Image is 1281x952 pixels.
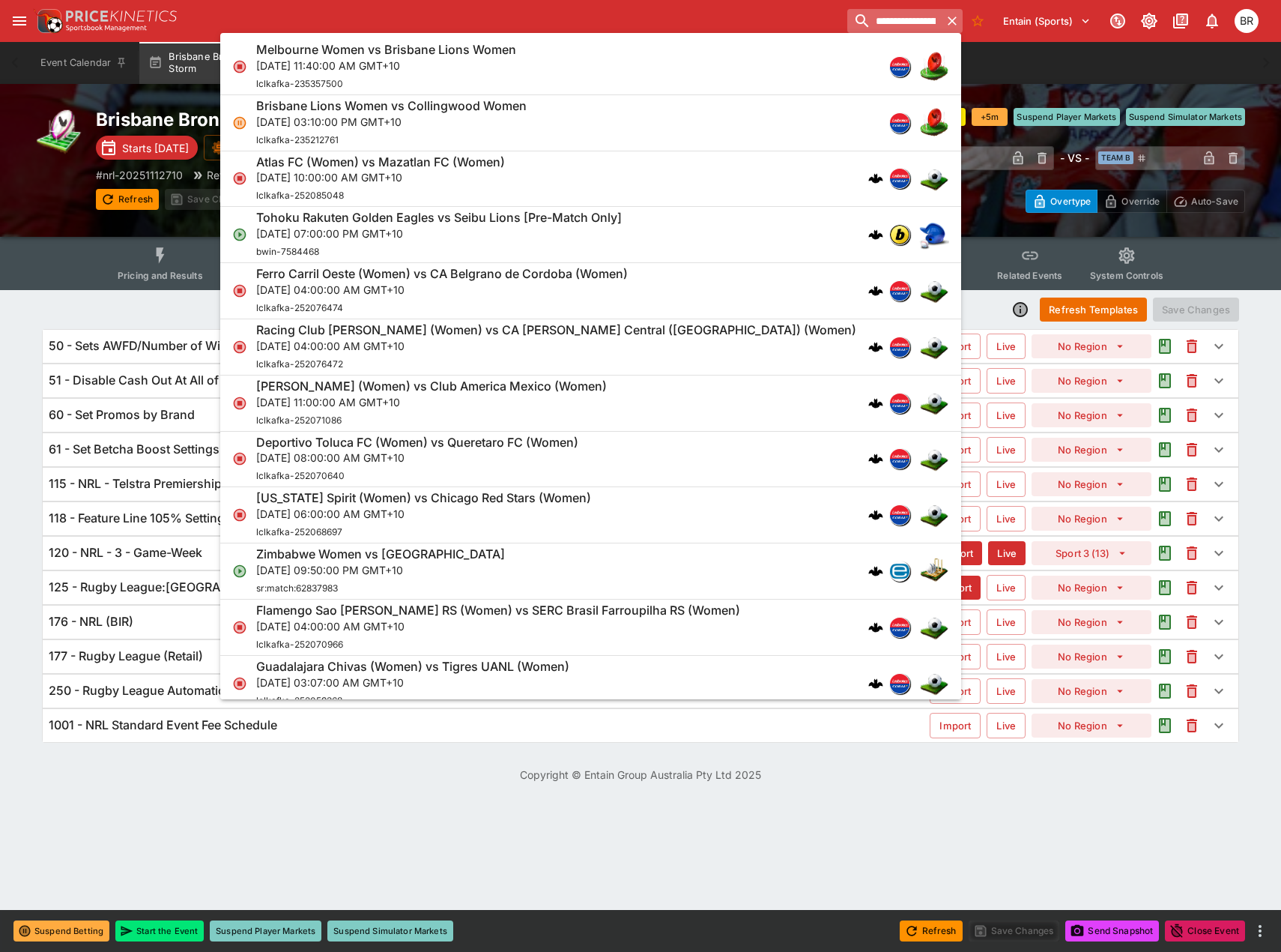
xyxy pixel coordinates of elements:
img: lclkafka.png [890,57,909,76]
img: logo-cerberus.svg [868,620,883,635]
h6: 177 - Rugby League (Retail) [49,648,203,664]
button: open drawer [6,7,33,34]
svg: Closed [232,451,247,466]
button: Audit the Template Change History [1151,678,1178,705]
div: lclkafka [889,448,910,469]
span: Related Events [997,270,1062,281]
svg: Closed [232,340,247,355]
button: This will delete the selected template. You will still need to Save Template changes to commit th... [1178,471,1205,498]
h6: 50 - Sets AWFD/Number of Winners for cash out purposes at all of sport level [49,338,489,354]
h6: 60 - Set Promos by Brand [49,407,195,423]
button: Suspend Simulator Markets [327,921,453,942]
img: PriceKinetics [66,10,177,22]
button: This will delete the selected template. You will still need to Save Template changes to commit th... [1178,540,1205,567]
button: Start the Event [115,921,204,942]
h6: Flamengo Sao [PERSON_NAME] RS (Women) vs SERC Brasil Farroupilha RS (Women) [256,603,740,618]
button: Audit the Template Change History [1151,712,1178,739]
button: Toggle light/dark mode [1136,7,1163,34]
button: Audit the Template Change History [1151,540,1178,567]
span: lclkafka-252070640 [256,470,345,481]
div: lclkafka [889,112,910,133]
button: This will delete the selected template. You will still need to Save Template changes to commit th... [1178,436,1205,463]
div: bwin [889,224,910,245]
button: Import [930,713,981,738]
div: Ben Raymond [1235,9,1259,33]
button: Live [987,609,1026,635]
div: cerberus [868,227,883,242]
button: Live [987,472,1026,497]
div: cerberus [868,171,883,186]
button: Event Calendar [31,42,136,84]
p: Revision 27183 [207,167,281,183]
button: No Region [1032,576,1151,600]
button: Notifications [1199,7,1226,34]
h6: Melbourne Women vs Brisbane Lions Women [256,42,516,58]
button: Override [1097,190,1166,213]
svg: Closed [232,283,247,298]
img: lclkafka.png [890,113,909,133]
h6: Racing Club [PERSON_NAME] (Women) vs CA [PERSON_NAME] Central ([GEOGRAPHIC_DATA]) (Women) [256,322,856,338]
img: soccer.png [919,332,949,362]
p: Auto-Save [1191,193,1238,209]
div: cerberus [868,507,883,522]
button: No Region [1032,507,1151,531]
input: search [847,9,942,33]
button: No Region [1032,472,1151,496]
h2: Copy To Clipboard [96,108,670,131]
button: This will delete the selected template. You will still need to Save Template changes to commit th... [1178,574,1205,601]
img: soccer.png [919,163,949,193]
button: No Region [1032,334,1151,358]
button: No Region [1032,438,1151,462]
button: No Region [1032,369,1151,393]
h6: Atlas FC (Women) vs Mazatlan FC (Women) [256,154,505,170]
button: Live [987,403,1026,428]
p: [DATE] 03:10:00 PM GMT+10 [256,114,527,130]
div: lclkafka [889,617,910,638]
img: lclkafka.png [890,618,909,637]
button: Live [987,575,1026,600]
svg: Closed [232,171,247,186]
button: Audit the Template Change History [1151,436,1178,463]
span: lclkafka-252070966 [256,639,343,650]
h6: 125 - Rugby League:[GEOGRAPHIC_DATA]:NRL [49,579,316,595]
div: lclkafka [889,337,910,358]
span: lclkafka-252071086 [256,415,342,426]
button: This will delete the selected template. You will still need to Save Template changes to commit th... [1178,678,1205,705]
img: logo-cerberus.svg [868,340,883,355]
p: [DATE] 04:00:00 AM GMT+10 [256,618,740,634]
h6: 1001 - NRL Standard Event Fee Schedule [49,717,277,733]
p: [DATE] 04:00:00 AM GMT+10 [256,282,628,298]
button: Close Event [1165,921,1245,942]
p: Starts [DATE] [122,140,189,156]
div: betradar [889,561,910,582]
img: lclkafka.png [890,281,909,301]
span: lclkafka-252076472 [256,358,343,370]
div: lclkafka [889,393,910,414]
span: lclkafka-252059368 [256,695,342,706]
h6: 61 - Set Betcha Boost Settings [49,442,219,457]
img: bwin.png [890,225,909,244]
img: lclkafka.png [890,505,909,525]
span: lclkafka-252068697 [256,526,342,537]
p: [DATE] 04:00:00 AM GMT+10 [256,338,856,354]
button: +5m [972,108,1008,126]
span: System Controls [1090,270,1163,281]
button: This will delete the selected template. You will still need to Save Template changes to commit th... [1178,609,1205,636]
button: Select Tenant [994,9,1100,33]
p: Copy To Clipboard [96,167,183,183]
img: betradar.png [890,561,909,581]
svg: Closed [232,676,247,691]
span: bwin-7584468 [256,246,319,257]
button: Audit the Template Change History [1151,471,1178,498]
button: Sport 3 (13) [1032,541,1151,565]
h6: Guadalajara Chivas (Women) vs Tigres UANL (Women) [256,659,569,675]
div: cerberus [868,396,883,411]
img: soccer.png [919,444,949,474]
svg: Closed [232,620,247,635]
img: lclkafka.png [890,449,909,469]
button: No Region [1032,645,1151,669]
button: Audit the Template Change History [1151,609,1178,636]
p: Overtype [1050,193,1091,209]
span: lclkafka-235212761 [256,134,339,145]
button: Audit the Template Change History [1151,333,1178,360]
